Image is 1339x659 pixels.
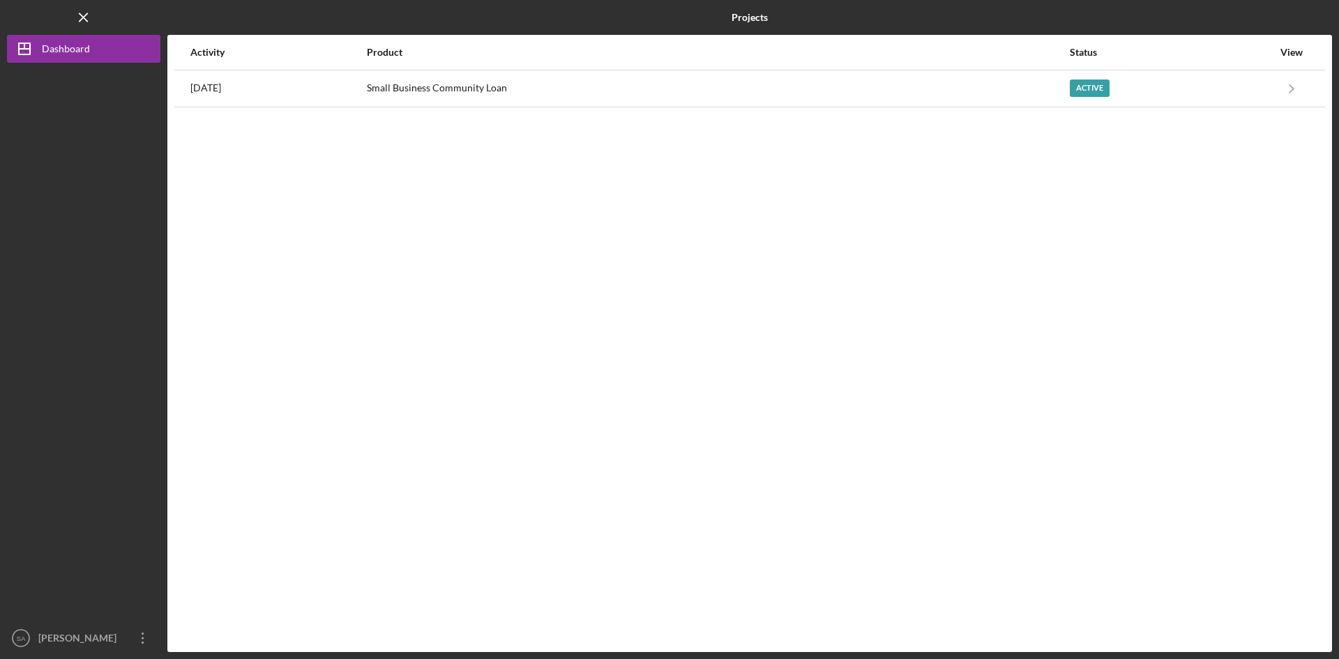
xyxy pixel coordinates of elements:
[7,35,160,63] button: Dashboard
[1070,79,1110,97] div: Active
[17,635,26,642] text: SA
[367,47,1068,58] div: Product
[367,71,1068,106] div: Small Business Community Loan
[7,624,160,652] button: SA[PERSON_NAME]
[1070,47,1273,58] div: Status
[1274,47,1309,58] div: View
[190,82,221,93] time: 2025-09-15 21:51
[190,47,365,58] div: Activity
[732,12,768,23] b: Projects
[42,35,90,66] div: Dashboard
[35,624,126,656] div: [PERSON_NAME]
